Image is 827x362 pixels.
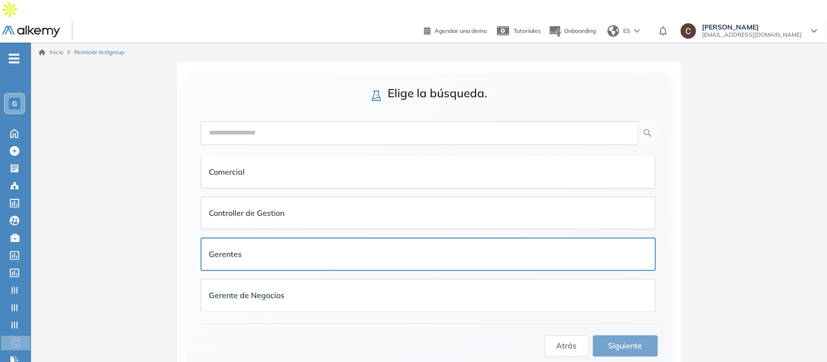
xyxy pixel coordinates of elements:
[593,335,658,357] button: Siguiente
[371,90,382,102] span: experiment
[209,167,245,177] strong: Comercial
[209,290,285,300] strong: Gerente de Negocios
[702,23,802,31] span: [PERSON_NAME]
[495,18,541,44] a: Tutoriales
[201,85,658,102] h3: Elige la búsqueda.
[638,129,657,137] span: search
[435,27,487,34] span: Agendar una demo
[702,31,802,39] span: [EMAIL_ADDRESS][DOMAIN_NAME]
[9,58,19,60] i: -
[634,29,640,33] img: arrow
[564,27,596,34] span: Onboarding
[424,24,487,36] a: Agendar una demo
[2,26,60,38] img: Logo
[557,340,577,352] span: Atrás
[12,100,17,107] span: G
[545,335,589,357] button: Atrás
[209,249,242,259] strong: Gerentes
[514,27,541,34] span: Tutoriales
[623,27,630,35] span: ES
[548,21,596,42] button: Onboarding
[209,208,285,218] strong: Controller de Gestion
[39,48,63,57] a: Inicio
[608,25,619,37] img: world
[74,48,125,57] span: Reiniciar testgroup
[638,123,657,143] button: search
